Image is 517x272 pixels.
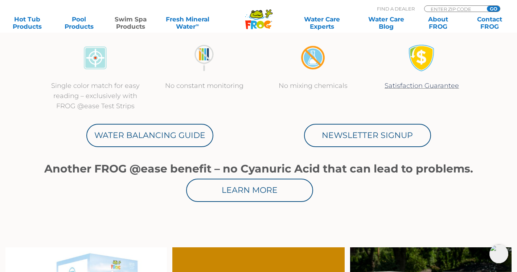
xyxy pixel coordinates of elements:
[408,44,435,72] img: Satisfaction Guarantee Icon
[86,124,213,147] a: Water Balancing Guide
[41,163,476,175] h1: Another FROG @ease benefit – no Cyanuric Acid that can lead to problems.
[304,124,431,147] a: Newsletter Signup
[290,16,355,30] a: Water CareExperts
[111,16,151,30] a: Swim SpaProducts
[190,44,218,72] img: no-constant-monitoring1
[469,16,510,30] a: ContactFROG
[157,81,251,91] p: No constant monitoring
[299,44,327,72] img: no-mixing1
[82,44,109,72] img: icon-atease-color-match
[266,81,360,91] p: No mixing chemicals
[59,16,99,30] a: PoolProducts
[487,6,500,12] input: GO
[489,244,508,263] img: openIcon
[48,81,143,111] p: Single color match for easy reading – exclusively with FROG @ease Test Strips
[186,179,313,202] a: Learn More
[7,16,48,30] a: Hot TubProducts
[162,16,213,30] a: Fresh MineralWater∞
[385,82,459,90] a: Satisfaction Guarantee
[418,16,458,30] a: AboutFROG
[196,22,199,28] sup: ∞
[430,6,479,12] input: Zip Code Form
[366,16,406,30] a: Water CareBlog
[377,5,415,12] p: Find A Dealer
